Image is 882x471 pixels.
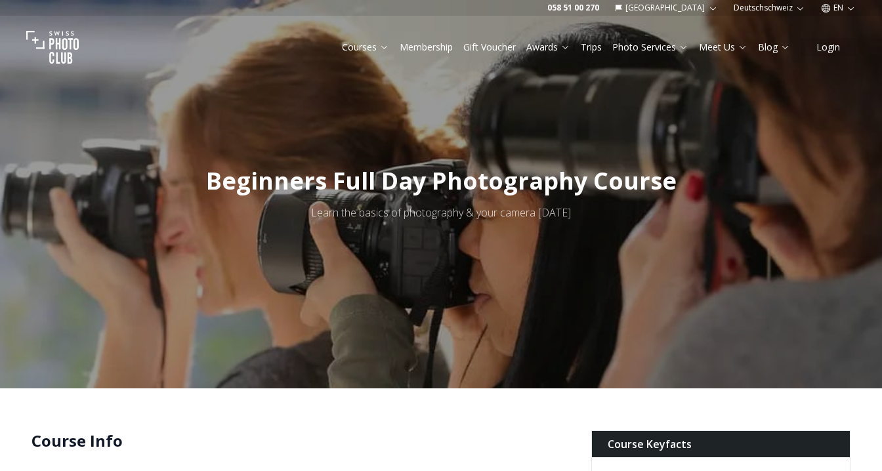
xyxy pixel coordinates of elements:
button: Awards [521,38,576,56]
button: Membership [394,38,458,56]
span: Beginners Full Day Photography Course [206,165,677,197]
a: Membership [400,41,453,54]
button: Courses [337,38,394,56]
button: Login [801,38,856,56]
button: Meet Us [694,38,753,56]
a: 058 51 00 270 [547,3,599,13]
a: Awards [526,41,570,54]
h2: Course Info [31,430,570,451]
button: Gift Voucher [458,38,521,56]
button: Photo Services [607,38,694,56]
a: Trips [581,41,602,54]
div: Course Keyfacts [592,431,850,457]
a: Gift Voucher [463,41,516,54]
a: Courses [342,41,389,54]
button: Trips [576,38,607,56]
a: Meet Us [699,41,747,54]
span: Learn the basics of photography & your camera [DATE] [311,205,571,220]
button: Blog [753,38,795,56]
a: Photo Services [612,41,688,54]
img: Swiss photo club [26,21,79,73]
a: Blog [758,41,790,54]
